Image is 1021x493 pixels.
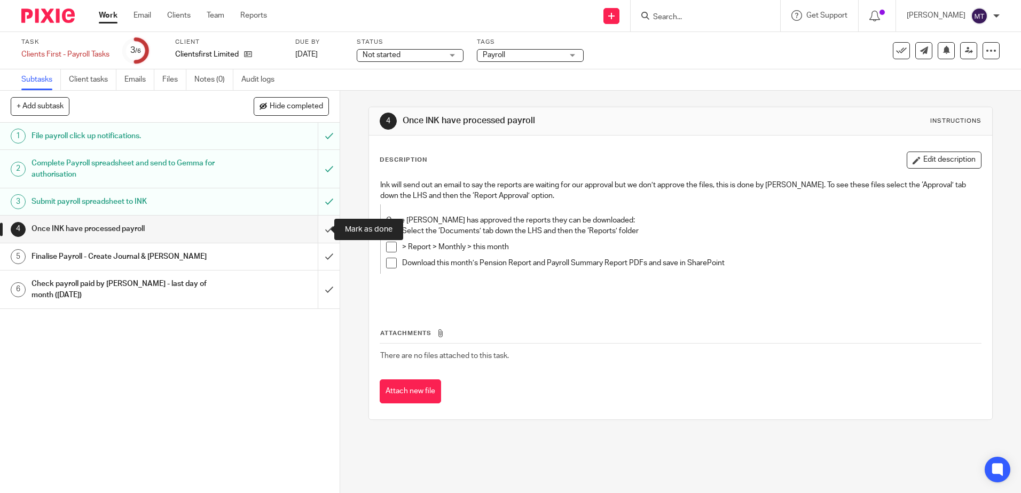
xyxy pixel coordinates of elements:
[380,156,427,164] p: Description
[295,51,318,58] span: [DATE]
[241,69,282,90] a: Audit logs
[11,222,26,237] div: 4
[175,49,239,60] p: Clientsfirst Limited
[380,352,509,360] span: There are no files attached to this task.
[99,10,117,21] a: Work
[402,258,959,268] p: Download this month’s Pension Report and Payroll Summary Report PDFs and save in SharePoint
[21,49,109,60] div: Clients First - Payroll Tasks
[930,117,981,125] div: Instructions
[167,10,191,21] a: Clients
[11,249,26,264] div: 5
[32,249,215,265] h1: Finalise Payroll - Create Journal & [PERSON_NAME]
[386,215,959,226] p: Once [PERSON_NAME] has approved the reports they can be downloaded:
[32,194,215,210] h1: Submit payroll spreadsheet to INK
[907,152,981,169] button: Edit description
[21,69,61,90] a: Subtasks
[971,7,988,25] img: svg%3E
[380,180,980,202] p: Ink will send out an email to say the reports are waiting for our approval but we don’t approve t...
[295,38,343,46] label: Due by
[11,282,26,297] div: 6
[652,13,748,22] input: Search
[162,69,186,90] a: Files
[32,276,215,303] h1: Check payroll paid by [PERSON_NAME] - last day of month ([DATE])
[11,129,26,144] div: 1
[69,69,116,90] a: Client tasks
[240,10,267,21] a: Reports
[483,51,505,59] span: Payroll
[402,242,959,252] p: > Report > Monthly > this month
[11,97,69,115] button: + Add subtask
[380,113,397,130] div: 4
[21,38,109,46] label: Task
[254,97,329,115] button: Hide completed
[380,330,431,336] span: Attachments
[175,38,282,46] label: Client
[357,38,464,46] label: Status
[477,38,584,46] label: Tags
[380,379,441,403] button: Attach new file
[207,10,224,21] a: Team
[402,226,959,236] p: Select the ‘Documents’ tab down the LHS and then the ‘Reports’ folder
[32,221,215,237] h1: Once INK have processed payroll
[363,51,400,59] span: Not started
[270,102,323,111] span: Hide completed
[124,69,154,90] a: Emails
[135,48,141,54] small: /6
[32,155,215,182] h1: Complete Payroll spreadsheet and send to Gemma for authorisation
[907,10,965,21] p: [PERSON_NAME]
[133,10,151,21] a: Email
[806,12,847,19] span: Get Support
[11,194,26,209] div: 3
[11,162,26,177] div: 2
[194,69,233,90] a: Notes (0)
[32,128,215,144] h1: File payroll click up notifications.
[21,9,75,23] img: Pixie
[403,115,703,126] h1: Once INK have processed payroll
[130,44,141,57] div: 3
